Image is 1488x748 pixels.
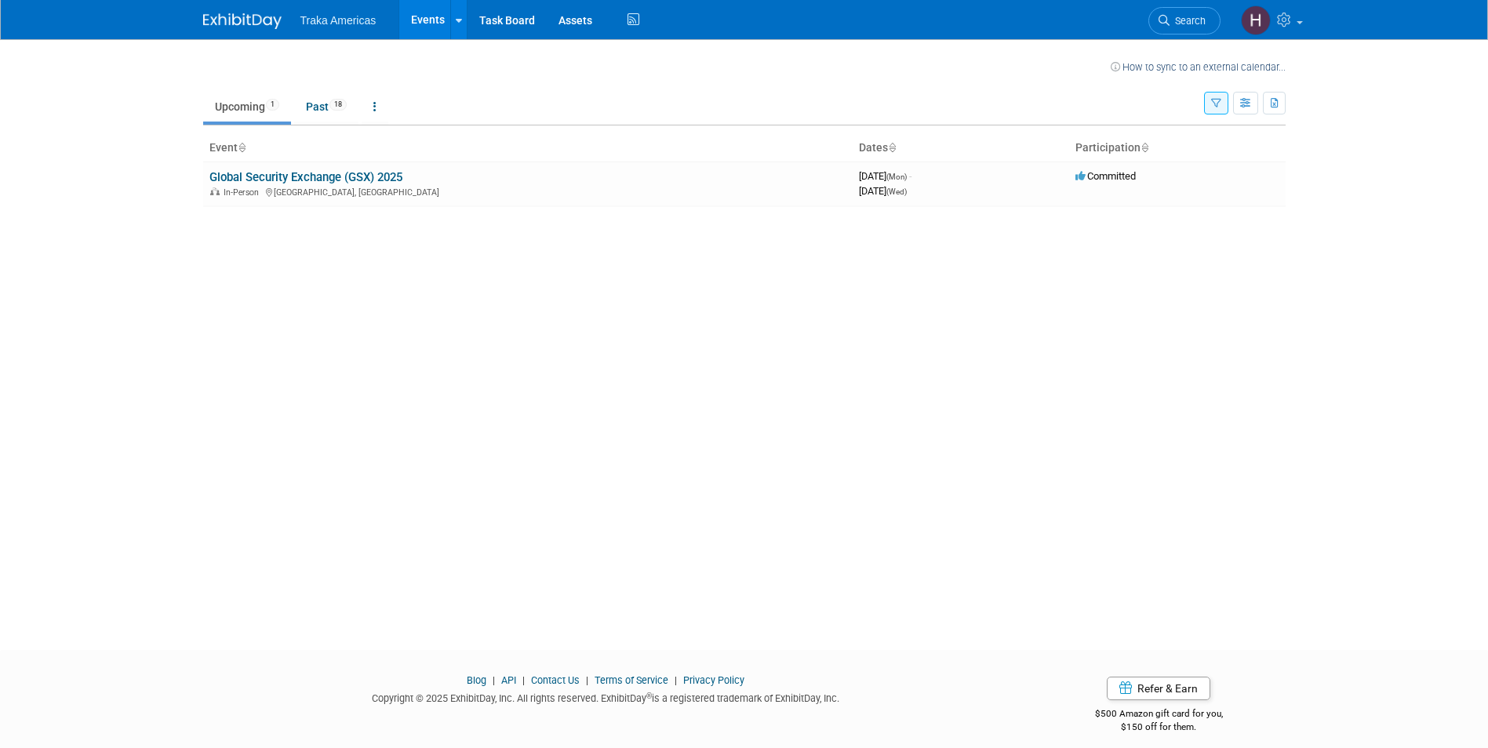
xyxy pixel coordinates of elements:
[1170,15,1206,27] span: Search
[671,674,681,686] span: |
[224,187,264,198] span: In-Person
[888,141,896,154] a: Sort by Start Date
[683,674,744,686] a: Privacy Policy
[1069,135,1286,162] th: Participation
[1141,141,1148,154] a: Sort by Participation Type
[1107,677,1210,700] a: Refer & Earn
[1075,170,1136,182] span: Committed
[909,170,911,182] span: -
[853,135,1069,162] th: Dates
[501,674,516,686] a: API
[582,674,592,686] span: |
[1032,697,1286,733] div: $500 Amazon gift card for you,
[886,172,907,181] span: (Mon)
[294,92,358,122] a: Past18
[238,141,246,154] a: Sort by Event Name
[595,674,668,686] a: Terms of Service
[203,13,282,29] img: ExhibitDay
[859,185,907,197] span: [DATE]
[1148,7,1221,34] a: Search
[203,92,291,122] a: Upcoming1
[203,688,1010,706] div: Copyright © 2025 ExhibitDay, Inc. All rights reserved. ExhibitDay is a registered trademark of Ex...
[489,674,499,686] span: |
[859,170,911,182] span: [DATE]
[531,674,580,686] a: Contact Us
[300,14,377,27] span: Traka Americas
[209,185,846,198] div: [GEOGRAPHIC_DATA], [GEOGRAPHIC_DATA]
[1032,721,1286,734] div: $150 off for them.
[203,135,853,162] th: Event
[329,99,347,111] span: 18
[209,170,402,184] a: Global Security Exchange (GSX) 2025
[1111,61,1286,73] a: How to sync to an external calendar...
[210,187,220,195] img: In-Person Event
[1241,5,1271,35] img: Hector Melendez
[467,674,486,686] a: Blog
[518,674,529,686] span: |
[266,99,279,111] span: 1
[646,692,652,700] sup: ®
[886,187,907,196] span: (Wed)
